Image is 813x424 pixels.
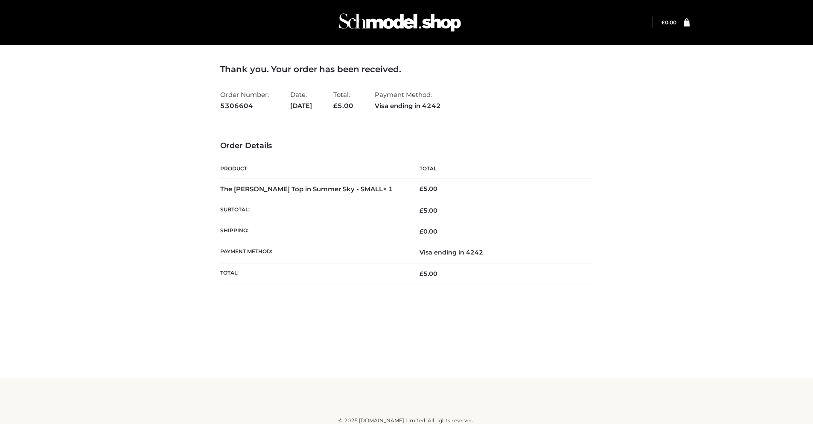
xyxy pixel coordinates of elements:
[220,200,407,221] th: Subtotal:
[407,159,593,178] th: Total
[290,100,312,111] strong: [DATE]
[336,6,464,39] img: Schmodel Admin 964
[220,87,269,113] li: Order Number:
[333,102,353,110] span: 5.00
[420,270,423,278] span: £
[220,100,269,111] strong: 5306604
[661,19,676,26] bdi: 0.00
[420,185,437,193] bdi: 5.00
[220,242,407,263] th: Payment method:
[420,207,423,214] span: £
[220,221,407,242] th: Shipping:
[333,87,353,113] li: Total:
[420,207,437,214] span: 5.00
[220,263,407,284] th: Total:
[333,102,338,110] span: £
[220,141,593,151] h3: Order Details
[220,64,593,74] h3: Thank you. Your order has been received.
[375,87,441,113] li: Payment Method:
[407,242,593,263] td: Visa ending in 4242
[290,87,312,113] li: Date:
[420,228,437,235] bdi: 0.00
[383,185,393,193] strong: × 1
[220,185,393,193] strong: The [PERSON_NAME] Top in Summer Sky - SMALL
[661,19,665,26] span: £
[420,228,423,235] span: £
[420,185,423,193] span: £
[375,100,441,111] strong: Visa ending in 4242
[420,270,437,278] span: 5.00
[661,19,676,26] a: £0.00
[220,159,407,178] th: Product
